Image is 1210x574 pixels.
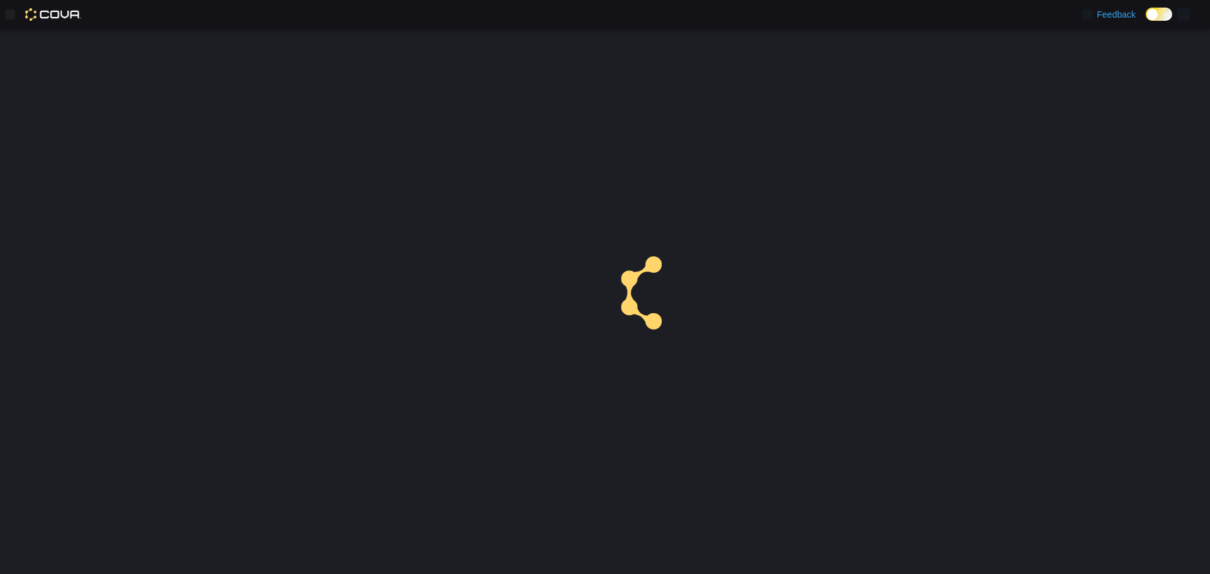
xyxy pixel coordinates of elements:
input: Dark Mode [1146,8,1172,21]
a: Feedback [1077,2,1141,27]
img: Cova [25,8,81,21]
img: cova-loader [605,247,700,342]
span: Feedback [1097,8,1136,21]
